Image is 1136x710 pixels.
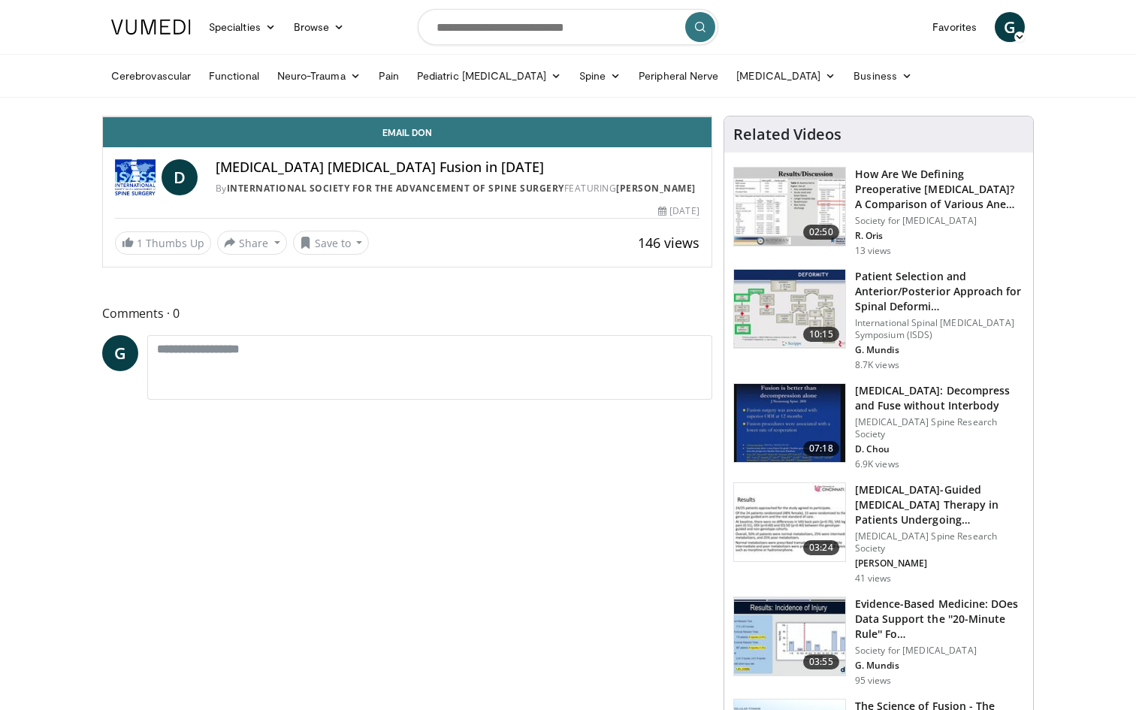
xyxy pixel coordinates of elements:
[418,9,718,45] input: Search topics, interventions
[616,182,696,195] a: [PERSON_NAME]
[855,443,1024,455] p: D. Chou
[855,573,892,585] p: 41 views
[727,61,844,91] a: [MEDICAL_DATA]
[216,182,699,195] div: By FEATURING
[733,269,1024,371] a: 10:15 Patient Selection and Anterior/Posterior Approach for Spinal Deformi… International Spinal ...
[855,645,1024,657] p: Society for [MEDICAL_DATA]
[103,116,712,117] video-js: Video Player
[200,61,268,91] a: Functional
[285,12,354,42] a: Browse
[855,215,1024,227] p: Society for [MEDICAL_DATA]
[733,597,1024,687] a: 03:55 Evidence-Based Medicine: DOes Data Support the ''20-Minute Rule'' Fo… Society for [MEDICAL_...
[102,304,712,323] span: Comments 0
[570,61,630,91] a: Spine
[217,231,287,255] button: Share
[733,482,1024,585] a: 03:24 [MEDICAL_DATA]-Guided [MEDICAL_DATA] Therapy in Patients Undergoing [MEDICAL_DATA] Spine S…...
[855,530,1024,554] p: [MEDICAL_DATA] Spine Research Society
[855,230,1024,242] p: R. Oris
[855,269,1024,314] h3: Patient Selection and Anterior/Posterior Approach for Spinal Deformi…
[733,125,841,144] h4: Related Videos
[855,675,892,687] p: 95 views
[227,182,564,195] a: International Society for the Advancement of Spine Surgery
[658,204,699,218] div: [DATE]
[923,12,986,42] a: Favorites
[638,234,699,252] span: 146 views
[370,61,408,91] a: Pain
[844,61,921,91] a: Business
[268,61,370,91] a: Neuro-Trauma
[111,20,191,35] img: VuMedi Logo
[102,335,138,371] a: G
[855,167,1024,212] h3: How Are We Defining Preoperative [MEDICAL_DATA]? A Comparison of Various Ane…
[216,159,699,176] h4: [MEDICAL_DATA] [MEDICAL_DATA] Fusion in [DATE]
[803,441,839,456] span: 07:18
[855,458,899,470] p: 6.9K views
[855,245,892,257] p: 13 views
[734,384,845,462] img: 97801bed-5de1-4037-bed6-2d7170b090cf.150x105_q85_crop-smart_upscale.jpg
[855,383,1024,413] h3: [MEDICAL_DATA]: Decompress and Fuse without Interbody
[855,359,899,371] p: 8.7K views
[803,327,839,342] span: 10:15
[803,540,839,555] span: 03:24
[734,270,845,348] img: beefc228-5859-4966-8bc6-4c9aecbbf021.150x105_q85_crop-smart_upscale.jpg
[734,597,845,675] img: 597da6a2-1e5a-4123-9bd3-08d053fc98a1.150x105_q85_crop-smart_upscale.jpg
[137,236,143,250] span: 1
[102,61,200,91] a: Cerebrovascular
[803,225,839,240] span: 02:50
[855,482,1024,527] h3: [MEDICAL_DATA]-Guided [MEDICAL_DATA] Therapy in Patients Undergoing [MEDICAL_DATA] Spine S…
[162,159,198,195] a: D
[855,317,1024,341] p: International Spinal [MEDICAL_DATA] Symposium (ISDS)
[733,167,1024,257] a: 02:50 How Are We Defining Preoperative [MEDICAL_DATA]? A Comparison of Various Ane… Society for [...
[103,117,712,147] a: Email Don
[855,416,1024,440] p: [MEDICAL_DATA] Spine Research Society
[733,383,1024,470] a: 07:18 [MEDICAL_DATA]: Decompress and Fuse without Interbody [MEDICAL_DATA] Spine Research Society...
[855,344,1024,356] p: G. Mundis
[630,61,727,91] a: Peripheral Nerve
[995,12,1025,42] a: G
[115,231,211,255] a: 1 Thumbs Up
[293,231,370,255] button: Save to
[734,168,845,246] img: b780bfcf-736a-4970-b3c7-26cda1cae461.150x105_q85_crop-smart_upscale.jpg
[855,597,1024,642] h3: Evidence-Based Medicine: DOes Data Support the ''20-Minute Rule'' Fo…
[408,61,570,91] a: Pediatric [MEDICAL_DATA]
[734,483,845,561] img: c4fa5558-e12f-4602-9a69-5c969baacd51.150x105_q85_crop-smart_upscale.jpg
[200,12,285,42] a: Specialties
[855,660,1024,672] p: G. Mundis
[803,654,839,669] span: 03:55
[855,557,1024,570] p: [PERSON_NAME]
[115,159,156,195] img: International Society for the Advancement of Spine Surgery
